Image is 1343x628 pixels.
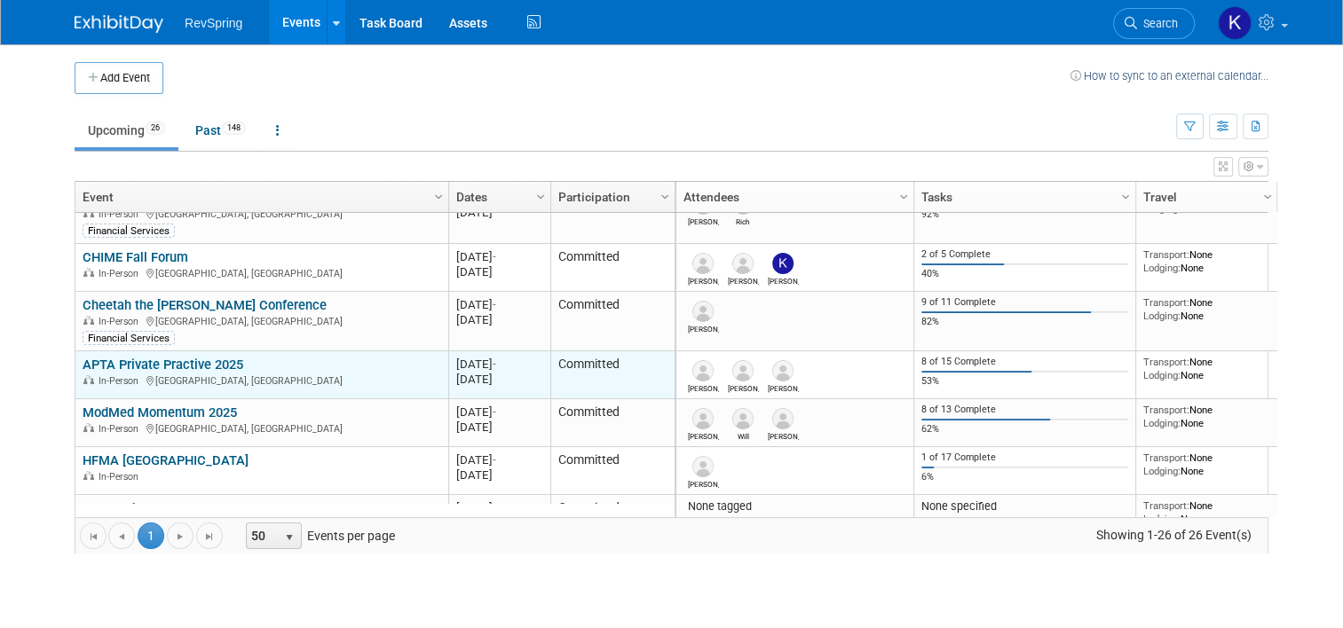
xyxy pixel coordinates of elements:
span: Go to the first page [86,530,100,544]
div: [DATE] [456,452,542,467]
img: Ryan Boyens [692,408,714,429]
span: Go to the next page [173,530,187,544]
div: [DATE] [456,297,542,312]
a: Go to the last page [196,522,223,549]
td: Committed [550,399,675,447]
img: Alan Arellano [692,456,714,477]
span: - [493,501,496,514]
span: Lodging: [1143,369,1181,381]
span: Lodging: [1143,417,1181,429]
span: In-Person [99,471,144,483]
span: Lodging: [1143,262,1181,274]
div: [DATE] [456,249,542,264]
span: select [282,530,296,545]
img: Kate Leitao [772,253,794,274]
div: Will Spears [728,429,759,441]
span: Column Settings [1118,190,1133,204]
a: Column Settings [430,182,449,208]
span: Showing 1-26 of 26 Event(s) [1079,522,1268,547]
span: - [493,250,496,263]
div: [GEOGRAPHIC_DATA], [GEOGRAPHIC_DATA] [83,313,440,328]
div: None None [1143,451,1271,477]
div: None None [1143,248,1271,274]
span: Go to the previous page [115,530,129,544]
td: Committed [550,351,675,399]
a: Travel [1143,182,1266,212]
div: [DATE] [456,404,542,420]
a: Go to the first page [80,522,107,549]
a: Participation [558,182,663,212]
a: APTA Private Practive 2025 [83,357,243,373]
div: None None [1143,356,1271,381]
span: In-Person [99,316,144,327]
span: In-Person [99,375,144,387]
span: Transport: [1143,451,1189,464]
a: Dates [456,182,539,212]
span: RevSpring [185,16,242,30]
a: Search [1113,8,1195,39]
span: Column Settings [1260,190,1275,204]
div: Financial Services [83,331,175,345]
div: Anastasia Purvis [768,381,799,393]
span: 26 [146,122,165,135]
div: [DATE] [456,312,542,327]
span: In-Person [99,208,144,220]
div: 9 of 11 Complete [921,296,1129,309]
span: - [493,453,496,467]
div: Nicole Rogas [688,274,719,286]
div: Raymond Vogel [688,381,719,393]
div: 8 of 15 Complete [921,356,1129,368]
div: [GEOGRAPHIC_DATA], [GEOGRAPHIC_DATA] [83,265,440,280]
div: Rich Schlegel [728,215,759,226]
span: Column Settings [431,190,446,204]
img: Kelsey Culver [1218,6,1252,40]
div: 2 of 5 Complete [921,248,1129,261]
div: 6% [921,471,1129,483]
span: Search [1137,17,1178,30]
img: ExhibitDay [75,15,163,33]
div: [GEOGRAPHIC_DATA], [GEOGRAPHIC_DATA] [83,206,440,221]
img: Chris Ohde [692,301,714,322]
span: Column Settings [897,190,911,204]
button: Add Event [75,62,163,94]
span: Go to the last page [202,530,217,544]
div: [DATE] [456,372,542,387]
span: Events per page [224,522,413,549]
span: Lodging: [1143,513,1181,525]
img: In-Person Event [83,423,94,432]
span: Transport: [1143,499,1189,512]
img: In-Person Event [83,268,94,277]
a: Column Settings [532,182,551,208]
a: ARMTech [83,500,139,516]
img: James (Jim) Hosty [772,408,794,429]
img: Nicole Rogas [692,253,714,274]
div: 8 of 13 Complete [921,404,1129,416]
img: In-Person Event [83,208,94,217]
span: Transport: [1143,356,1189,368]
div: James (Jim) Hosty [768,429,799,441]
td: Committed [550,495,675,554]
div: 92% [921,208,1129,221]
div: Nick Nunez [728,274,759,286]
div: [DATE] [456,500,542,515]
div: 62% [921,423,1129,436]
div: None tagged [683,499,907,514]
span: 50 [247,523,277,548]
img: In-Person Event [83,375,94,384]
span: Lodging: [1143,202,1181,215]
span: 148 [222,122,246,135]
div: [DATE] [456,205,542,220]
div: None specified [921,499,1129,514]
div: [DATE] [456,357,542,372]
a: Event [83,182,437,212]
a: Go to the next page [167,522,194,549]
span: Transport: [1143,296,1189,309]
div: 40% [921,268,1129,280]
div: Chris Ohde [688,322,719,334]
span: Transport: [1143,404,1189,416]
div: 82% [921,316,1129,328]
td: Committed [550,244,675,292]
div: [DATE] [456,264,542,279]
a: CHIME Fall Forum [83,249,188,265]
div: Ryan Boyens [688,429,719,441]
